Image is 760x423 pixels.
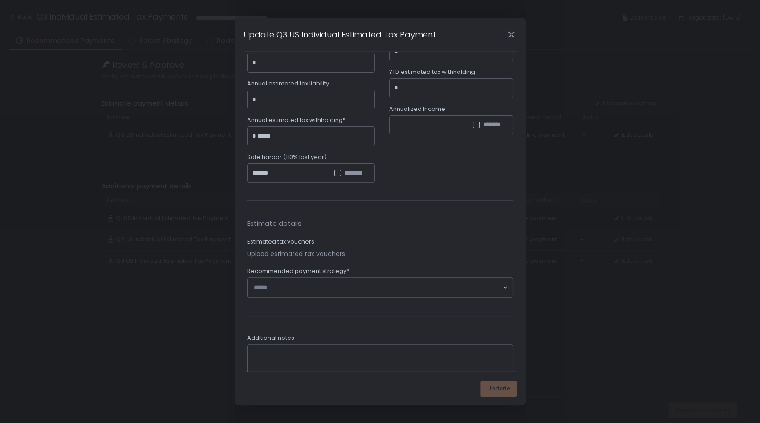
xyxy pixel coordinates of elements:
[247,238,314,246] label: Estimated tax vouchers
[247,267,349,275] span: Recommended payment strategy*
[254,283,502,292] input: Search for option
[247,80,329,88] span: Annual estimated tax liability
[247,153,327,161] span: Safe harbor (110% last year)
[247,334,294,342] span: Additional notes
[389,105,445,113] span: Annualized Income
[244,28,436,41] h1: Update Q3 US Individual Estimated Tax Payment
[389,68,475,76] span: YTD estimated tax withholding
[247,249,345,258] button: Upload estimated tax vouchers
[497,29,526,40] div: Close
[248,278,513,297] div: Search for option
[247,116,345,124] span: Annual estimated tax withholding*
[247,219,513,229] span: Estimate details
[394,121,398,130] div: -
